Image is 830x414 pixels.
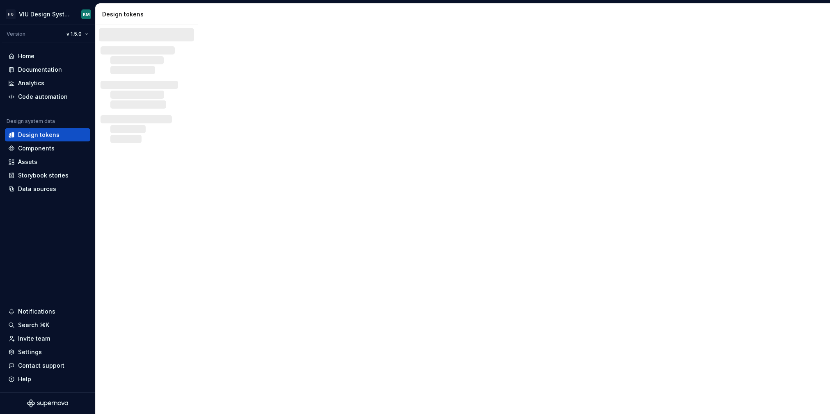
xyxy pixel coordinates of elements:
[5,50,90,63] a: Home
[7,118,55,125] div: Design system data
[5,90,90,103] a: Code automation
[18,93,68,101] div: Code automation
[18,307,55,316] div: Notifications
[5,77,90,90] a: Analytics
[5,182,90,196] a: Data sources
[18,185,56,193] div: Data sources
[18,171,69,180] div: Storybook stories
[18,79,44,87] div: Analytics
[18,144,55,152] div: Components
[5,169,90,182] a: Storybook stories
[5,305,90,318] button: Notifications
[5,359,90,372] button: Contact support
[18,158,37,166] div: Assets
[5,373,90,386] button: Help
[7,31,25,37] div: Version
[2,5,94,23] button: HGVIU Design SystemKM
[66,31,82,37] span: v 1.5.0
[5,346,90,359] a: Settings
[6,9,16,19] div: HG
[5,63,90,76] a: Documentation
[5,155,90,168] a: Assets
[5,318,90,332] button: Search ⌘K
[18,348,42,356] div: Settings
[27,399,68,407] svg: Supernova Logo
[63,28,92,40] button: v 1.5.0
[18,66,62,74] div: Documentation
[5,142,90,155] a: Components
[18,131,59,139] div: Design tokens
[102,10,194,18] div: Design tokens
[18,52,34,60] div: Home
[5,332,90,345] a: Invite team
[18,375,31,383] div: Help
[83,11,90,18] div: KM
[19,10,71,18] div: VIU Design System
[18,334,50,343] div: Invite team
[18,362,64,370] div: Contact support
[5,128,90,141] a: Design tokens
[18,321,49,329] div: Search ⌘K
